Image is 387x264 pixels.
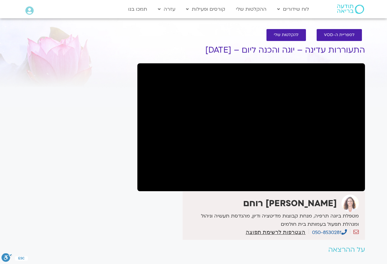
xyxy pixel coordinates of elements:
[233,3,270,15] a: ההקלטות שלי
[274,33,299,37] span: להקלטות שלי
[246,229,305,235] a: הצטרפות לרשימת תפוצה
[317,29,362,41] a: לספריית ה-VOD
[266,29,306,41] a: להקלטות שלי
[125,3,150,15] a: תמכו בנו
[337,5,364,14] img: תודעה בריאה
[183,3,228,15] a: קורסים ופעילות
[243,198,337,209] strong: [PERSON_NAME] רוחם
[155,3,178,15] a: עזרה
[137,246,365,254] h2: על ההרצאה
[184,212,359,229] p: מטפלת ביוגה תרפיה, מנחת קבוצות מדיטציה ודיון, מהנדסת תעשיה וניהול ומנהלת תפעול בעמותת בית חולמים
[324,33,355,37] span: לספריית ה-VOD
[341,195,359,212] img: אורנה סמלסון רוחם
[274,3,312,15] a: לוח שידורים
[137,46,365,55] h1: התעוררות עדינה – יוגה והכנה ליום – [DATE]
[312,229,347,236] a: 050-8530281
